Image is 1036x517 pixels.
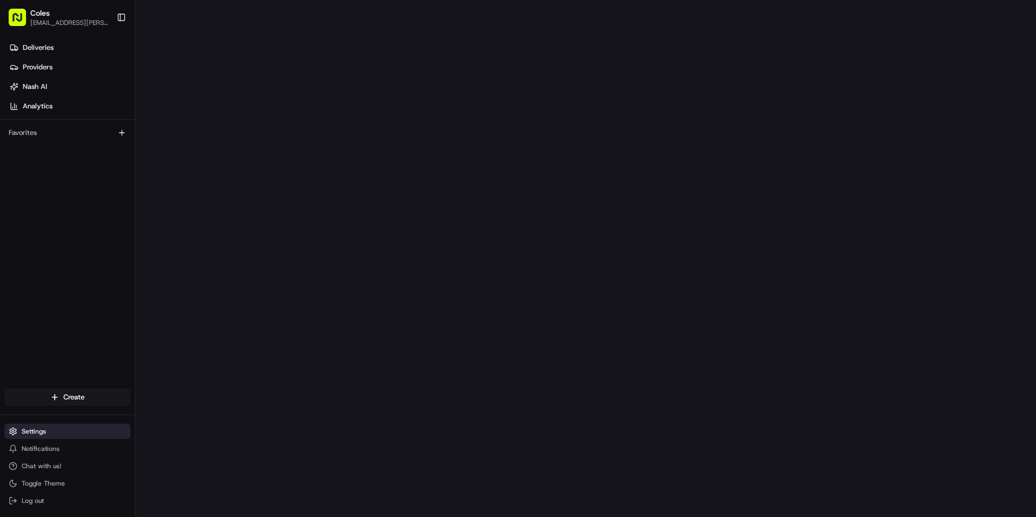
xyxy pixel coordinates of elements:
[76,183,131,192] a: Powered byPylon
[22,462,61,470] span: Chat with us!
[37,104,178,114] div: Start new chat
[37,114,137,123] div: We're available if you need us!
[4,389,131,406] button: Create
[4,78,135,95] a: Nash AI
[23,43,54,53] span: Deliveries
[4,98,135,115] a: Analytics
[102,157,174,168] span: API Documentation
[87,153,178,172] a: 💻API Documentation
[4,476,131,491] button: Toggle Theme
[92,158,100,167] div: 💻
[63,392,85,402] span: Create
[28,70,179,81] input: Clear
[4,59,135,76] a: Providers
[4,493,131,508] button: Log out
[4,124,131,141] div: Favorites
[23,62,53,72] span: Providers
[108,184,131,192] span: Pylon
[30,8,50,18] button: Coles
[11,11,33,33] img: Nash
[30,18,108,27] button: [EMAIL_ADDRESS][PERSON_NAME][PERSON_NAME][DOMAIN_NAME]
[4,441,131,456] button: Notifications
[22,157,83,168] span: Knowledge Base
[22,427,46,436] span: Settings
[4,424,131,439] button: Settings
[22,444,60,453] span: Notifications
[4,458,131,474] button: Chat with us!
[22,496,44,505] span: Log out
[11,43,197,61] p: Welcome 👋
[23,82,47,92] span: Nash AI
[11,104,30,123] img: 1736555255976-a54dd68f-1ca7-489b-9aae-adbdc363a1c4
[184,107,197,120] button: Start new chat
[4,4,112,30] button: Coles[EMAIL_ADDRESS][PERSON_NAME][PERSON_NAME][DOMAIN_NAME]
[23,101,53,111] span: Analytics
[4,39,135,56] a: Deliveries
[22,479,65,488] span: Toggle Theme
[11,158,20,167] div: 📗
[7,153,87,172] a: 📗Knowledge Base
